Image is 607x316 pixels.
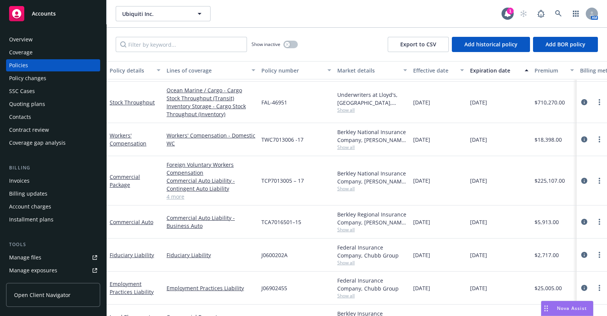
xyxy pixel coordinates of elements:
span: $5,913.00 [535,218,559,226]
span: [DATE] [413,177,430,185]
a: circleInformation [580,250,589,259]
button: Add historical policy [452,37,530,52]
a: Employment Practices Liability [167,284,255,292]
a: circleInformation [580,283,589,292]
span: Add BOR policy [546,41,585,48]
button: Premium [532,61,577,79]
a: Search [551,6,566,21]
button: Export to CSV [388,37,449,52]
span: Show all [337,107,407,113]
a: Workers' Compensation [110,132,146,147]
span: Add historical policy [464,41,517,48]
a: Policies [6,59,100,71]
a: more [595,283,604,292]
span: [DATE] [470,284,487,292]
a: Fiduciary Liability [110,251,154,259]
button: Effective date [410,61,467,79]
a: Commercial Package [110,173,140,188]
div: Drag to move [541,301,551,316]
div: 1 [507,8,514,14]
div: Contract review [9,124,49,136]
div: Policy details [110,66,152,74]
div: Manage files [9,251,41,264]
a: more [595,217,604,226]
span: [DATE] [413,218,430,226]
a: Start snowing [516,6,531,21]
span: Show all [337,185,407,192]
div: Market details [337,66,399,74]
a: more [595,98,604,107]
div: Invoices [9,175,30,187]
span: [DATE] [470,98,487,106]
a: Contacts [6,111,100,123]
a: circleInformation [580,98,589,107]
span: Show all [337,259,407,266]
span: $710,270.00 [535,98,565,106]
span: J0600202A [261,251,288,259]
button: Ubiquiti Inc. [116,6,211,21]
div: Quoting plans [9,98,45,110]
button: Add BOR policy [533,37,598,52]
a: Invoices [6,175,100,187]
a: more [595,176,604,185]
div: Policies [9,59,28,71]
span: $225,107.00 [535,177,565,185]
div: Account charges [9,201,51,213]
a: more [595,135,604,144]
span: [DATE] [413,284,430,292]
div: Federal Insurance Company, Chubb Group [337,276,407,292]
div: Coverage [9,46,33,58]
a: more [595,250,604,259]
div: Installment plans [9,213,53,226]
div: Effective date [413,66,456,74]
a: Installment plans [6,213,100,226]
a: circleInformation [580,217,589,226]
div: Berkley National Insurance Company, [PERSON_NAME] Corporation [337,169,407,185]
span: [DATE] [470,218,487,226]
a: Billing updates [6,188,100,200]
input: Filter by keyword... [116,37,247,52]
span: Show all [337,226,407,233]
a: circleInformation [580,135,589,144]
a: Switch app [568,6,583,21]
a: Commercial Auto [110,218,153,226]
span: [DATE] [413,251,430,259]
a: Ocean Marine / Cargo - Cargo Stock Throughput (Transit) [167,86,255,102]
div: Billing [6,164,100,172]
div: SSC Cases [9,85,35,97]
span: [DATE] [470,251,487,259]
div: Premium [535,66,566,74]
div: Lines of coverage [167,66,247,74]
button: Policy number [258,61,334,79]
span: Nova Assist [557,305,587,311]
span: [DATE] [470,136,487,144]
a: Inventory Storage - Cargo Stock Throughput (Inventory) [167,102,255,118]
span: Show all [337,292,407,299]
div: Underwriters at Lloyd's, [GEOGRAPHIC_DATA], [PERSON_NAME] of [GEOGRAPHIC_DATA], [PERSON_NAME] Cargo [337,91,407,107]
a: SSC Cases [6,85,100,97]
a: Coverage [6,46,100,58]
div: Billing updates [9,188,47,200]
a: Employment Practices Liability [110,280,154,295]
span: $25,005.00 [535,284,562,292]
a: circleInformation [580,176,589,185]
a: Commercial Auto Liability - Business Auto [167,214,255,230]
button: Market details [334,61,410,79]
a: Manage files [6,251,100,264]
span: TCP7013005 – 17 [261,177,304,185]
div: Tools [6,241,100,248]
span: $2,717.00 [535,251,559,259]
span: Ubiquiti Inc. [122,10,188,18]
span: Show inactive [252,41,280,47]
span: [DATE] [413,136,430,144]
div: Manage exposures [9,264,57,276]
a: Overview [6,33,100,46]
span: Open Client Navigator [14,291,71,299]
div: Berkley Regional Insurance Company, [PERSON_NAME] Corporation [337,210,407,226]
span: [DATE] [470,177,487,185]
div: Expiration date [470,66,520,74]
span: TCA7016501–15 [261,218,301,226]
span: Manage exposures [6,264,100,276]
a: Policy changes [6,72,100,84]
a: Quoting plans [6,98,100,110]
